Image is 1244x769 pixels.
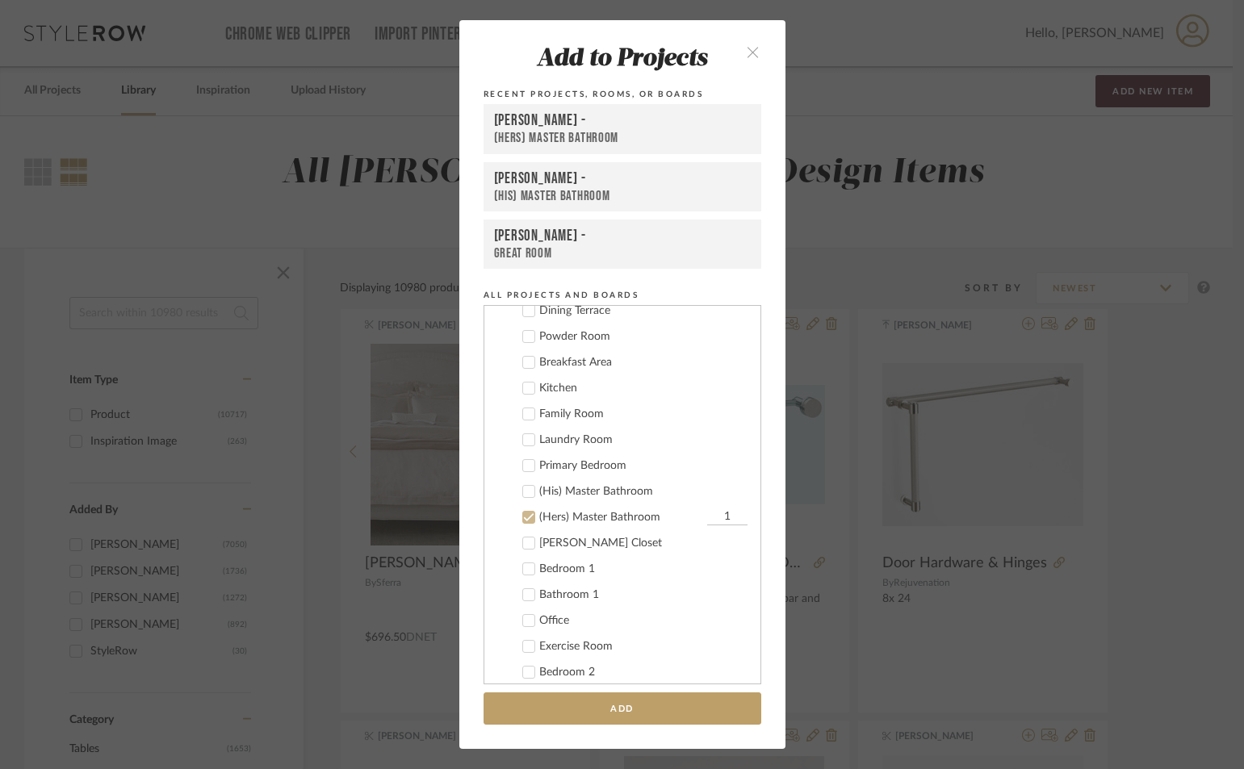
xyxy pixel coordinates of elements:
div: Breakfast Area [539,356,748,370]
input: (Hers) Master Bathroom [707,509,748,525]
div: (His) Master Bathroom [539,485,748,499]
div: All Projects and Boards [484,288,761,303]
button: Add [484,692,761,725]
div: [PERSON_NAME] - [494,111,751,131]
div: Kitchen [539,382,748,395]
div: [PERSON_NAME] - [494,227,751,245]
div: Bathroom 1 [539,588,748,602]
div: (Hers) Master Bathroom [494,130,751,147]
div: [PERSON_NAME] Closet [539,537,748,550]
div: Dining Terrace [539,304,748,318]
div: Bedroom 1 [539,562,748,576]
div: Laundry Room [539,433,748,447]
div: Powder Room [539,330,748,344]
div: Bedroom 2 [539,666,748,679]
div: Exercise Room [539,640,748,654]
div: Recent Projects, Rooms, or Boards [484,87,761,102]
div: (His) Master Bathroom [494,188,751,204]
div: Family Room [539,407,748,421]
button: close [730,35,777,68]
div: Great Room [494,245,751,261]
div: Primary Bedroom [539,459,748,473]
div: Office [539,614,748,628]
div: Add to Projects [484,46,761,73]
div: [PERSON_NAME] - [494,169,751,188]
div: (Hers) Master Bathroom [539,511,703,525]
